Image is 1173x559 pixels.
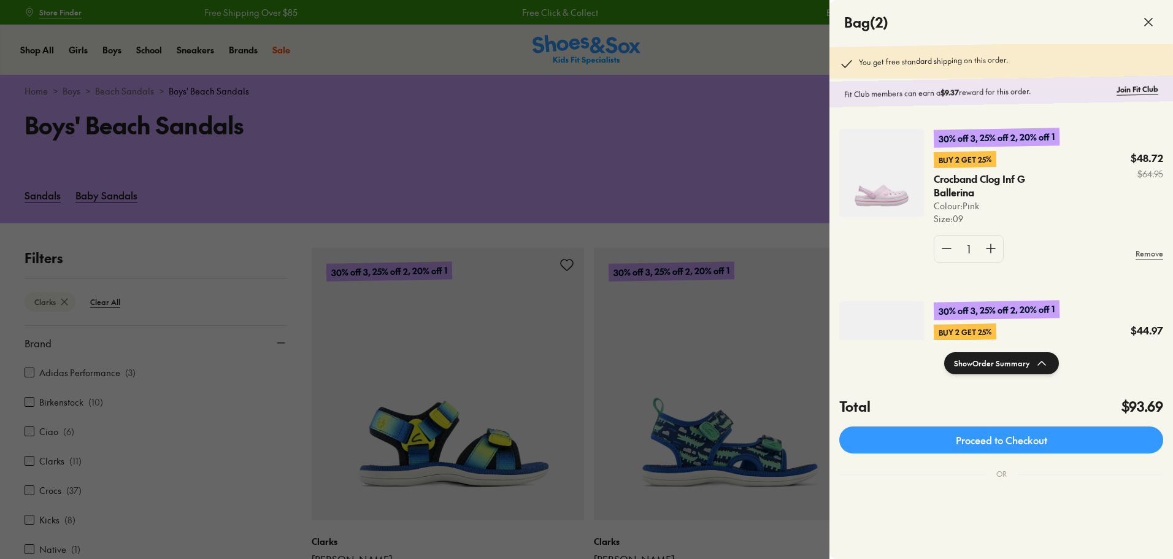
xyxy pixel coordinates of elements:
a: Join Fit Club [1117,83,1158,95]
s: $59.95 [1131,340,1163,353]
img: 4-553279.jpg [839,129,924,217]
img: 4-502770.jpg [839,301,924,390]
h4: Bag ( 2 ) [844,12,888,33]
p: 30% off 3, 25% off 2, 20% off 1 [934,128,1060,148]
iframe: PayPal-paypal [839,504,1163,537]
p: Buy 2 Get 25% [934,151,996,168]
div: OR [986,458,1017,489]
p: $44.97 [1131,324,1163,337]
h4: $93.69 [1121,396,1163,417]
p: Size : 09 [934,212,1068,225]
p: Buy 2 Get 25% [934,323,996,341]
s: $64.95 [1131,168,1163,180]
p: Colour: Pink [934,199,1068,212]
p: You get free standard shipping on this order. [859,54,1008,71]
p: $48.72 [1131,152,1163,165]
p: Fit Club members can earn a reward for this order. [844,84,1112,100]
p: 30% off 3, 25% off 2, 20% off 1 [934,300,1060,320]
div: 1 [959,236,979,262]
a: Proceed to Checkout [839,426,1163,453]
button: ShowOrder Summary [944,352,1059,374]
b: $9.37 [940,87,959,98]
p: Crocband Clog Inf G Ballerina [934,172,1041,199]
h4: Total [839,396,871,417]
